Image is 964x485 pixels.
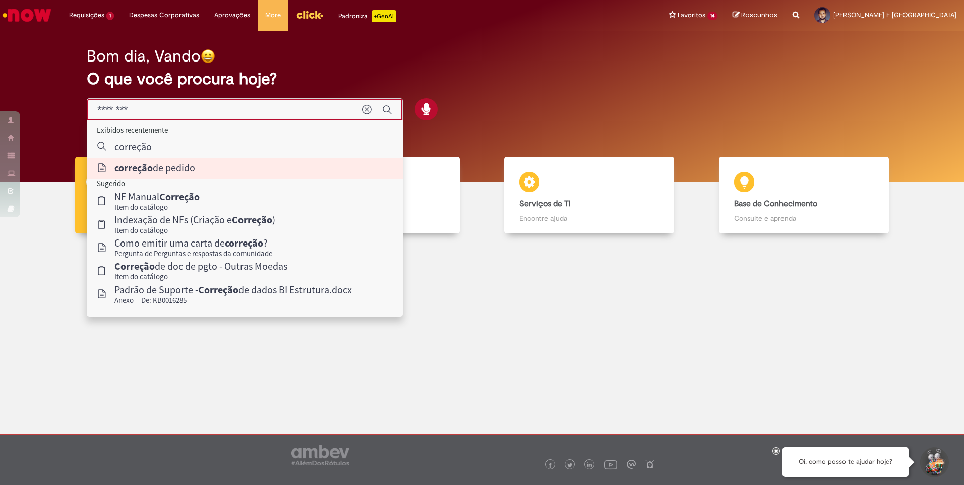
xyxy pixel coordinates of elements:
a: Serviços de TI Encontre ajuda [482,157,697,234]
img: logo_footer_linkedin.png [587,462,592,468]
a: Tirar dúvidas Tirar dúvidas com Lupi Assist e Gen Ai [53,157,268,234]
button: Iniciar Conversa de Suporte [919,447,949,477]
span: 1 [106,12,114,20]
img: logo_footer_youtube.png [604,458,617,471]
span: Despesas Corporativas [129,10,199,20]
a: Rascunhos [733,11,777,20]
span: [PERSON_NAME] E [GEOGRAPHIC_DATA] [833,11,956,19]
img: ServiceNow [1,5,53,25]
img: happy-face.png [201,49,215,64]
h2: Bom dia, Vando [87,47,201,65]
img: logo_footer_twitter.png [567,463,572,468]
span: Aprovações [214,10,250,20]
h2: O que você procura hoje? [87,70,877,88]
b: Base de Conhecimento [734,199,817,209]
img: logo_footer_facebook.png [548,463,553,468]
img: logo_footer_naosei.png [645,460,654,469]
span: More [265,10,281,20]
span: 14 [707,12,717,20]
p: Consulte e aprenda [734,213,874,223]
b: Serviços de TI [519,199,571,209]
p: Encontre ajuda [519,213,659,223]
a: Base de Conhecimento Consulte e aprenda [697,157,912,234]
span: Favoritos [678,10,705,20]
div: Oi, como posso te ajudar hoje? [782,447,909,477]
p: +GenAi [372,10,396,22]
img: logo_footer_ambev_rotulo_gray.png [291,445,349,465]
span: Rascunhos [741,10,777,20]
div: Padroniza [338,10,396,22]
img: logo_footer_workplace.png [627,460,636,469]
span: Requisições [69,10,104,20]
img: click_logo_yellow_360x200.png [296,7,323,22]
